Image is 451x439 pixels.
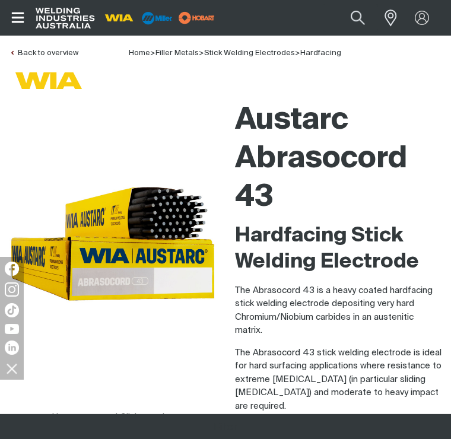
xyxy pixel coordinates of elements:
h1: Austarc Abrasocord 43 [235,101,442,217]
span: Filter [214,419,237,434]
span: > [295,49,300,57]
button: Opens a panel where you can apply filters to the list of variants on the page. [205,419,246,434]
button: Search products [338,4,378,31]
a: Stick Welding Electrodes [204,49,295,57]
a: Filler Metals [155,49,199,57]
p: The Abrasocord 43 stick welding electrode is ideal for hard surfacing applications where resistan... [235,346,442,413]
p: The Abrasocord 43 is a heavy coated hardfacing stick welding electrode depositing very hard Chrom... [235,284,442,338]
span: > [150,49,155,57]
section: Filters for variants [5,419,446,434]
a: Hardfacing [300,49,341,57]
span: Home [129,49,150,57]
img: Instagram [5,282,19,297]
input: Product name or item number... [323,4,378,31]
img: hide socials [2,358,22,378]
a: Back to overview [9,49,78,57]
img: TikTok [5,303,19,317]
span: > [199,49,204,57]
button: Hover to zoom | Click to enlarge [36,410,190,424]
img: Facebook [5,262,19,276]
img: Austarc Abrasocord 43 [9,141,216,347]
a: Home [129,48,150,57]
img: LinkedIn [5,341,19,355]
img: YouTube [5,324,19,334]
h2: Hardfacing Stick Welding Electrode [235,223,442,275]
